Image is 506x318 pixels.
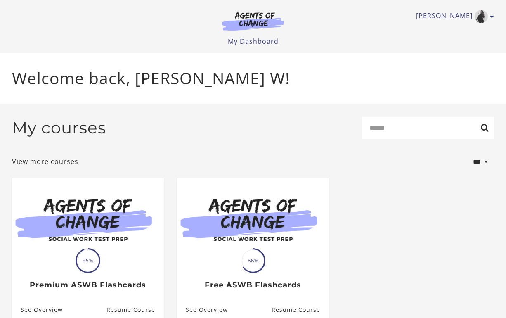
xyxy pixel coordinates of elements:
[242,249,264,272] span: 66%
[12,157,78,166] a: View more courses
[416,10,490,23] a: Toggle menu
[77,249,99,272] span: 95%
[228,37,279,46] a: My Dashboard
[12,66,494,90] p: Welcome back, [PERSON_NAME] W!
[186,280,320,290] h3: Free ASWB Flashcards
[213,12,293,31] img: Agents of Change Logo
[12,118,106,138] h2: My courses
[21,280,155,290] h3: Premium ASWB Flashcards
